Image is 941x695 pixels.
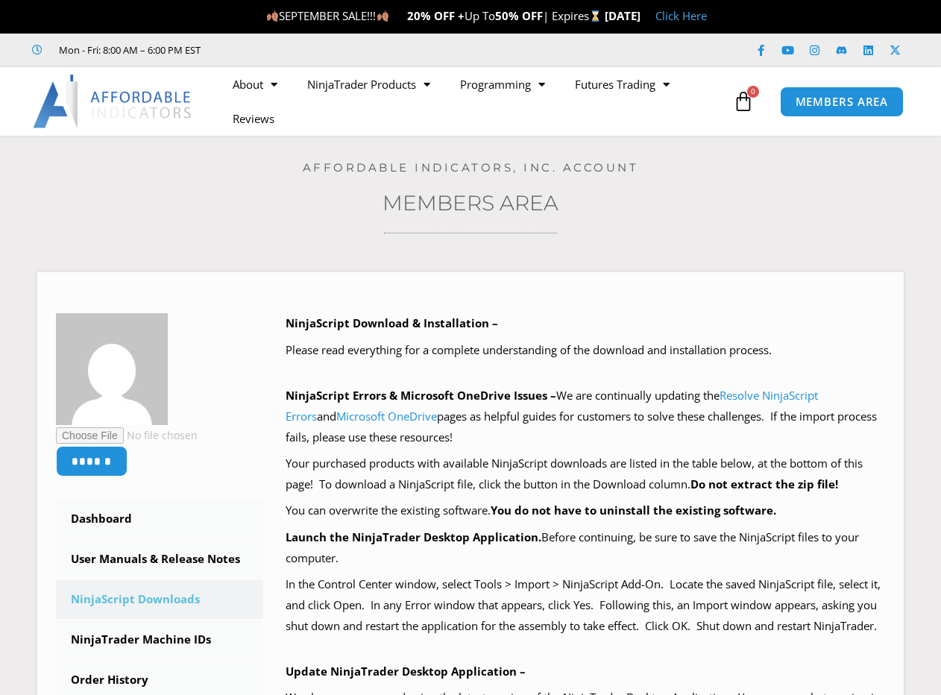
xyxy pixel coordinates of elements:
a: 0 [711,80,776,123]
a: Affordable Indicators, Inc. Account [303,160,639,174]
img: bceaeecdb6063ddf573502f5e3150aef5882ba2f9c03f0b61fbdbf8474a4e9dc [56,313,168,425]
img: LogoAI | Affordable Indicators – NinjaTrader [33,75,193,128]
span: SEPTEMBER SALE!!! Up To | Expires [266,8,604,23]
b: Update NinjaTrader Desktop Application – [286,664,526,679]
span: 0 [747,86,759,98]
p: Your purchased products with available NinjaScript downloads are listed in the table below, at th... [286,453,885,495]
a: Programming [445,67,560,101]
img: ⌛ [590,10,601,22]
p: We are continually updating the and pages as helpful guides for customers to solve these challeng... [286,386,885,448]
a: NinjaScript Downloads [56,580,263,619]
nav: Menu [218,67,729,136]
a: About [218,67,292,101]
strong: 50% OFF [495,8,543,23]
a: Click Here [655,8,707,23]
a: MEMBERS AREA [780,87,904,117]
b: Launch the NinjaTrader Desktop Application. [286,529,541,544]
strong: 20% OFF + [407,8,465,23]
iframe: Customer reviews powered by Trustpilot [221,43,445,57]
p: You can overwrite the existing software. [286,500,885,521]
span: MEMBERS AREA [796,96,889,107]
p: Please read everything for a complete understanding of the download and installation process. [286,340,885,361]
b: Do not extract the zip file! [690,477,838,491]
span: Mon - Fri: 8:00 AM – 6:00 PM EST [55,41,201,59]
a: Members Area [383,190,558,216]
b: NinjaScript Errors & Microsoft OneDrive Issues – [286,388,556,403]
img: 🍂 [377,10,388,22]
strong: [DATE] [605,8,641,23]
a: NinjaTrader Machine IDs [56,620,263,659]
b: NinjaScript Download & Installation – [286,315,498,330]
a: NinjaTrader Products [292,67,445,101]
a: Dashboard [56,500,263,538]
a: Futures Trading [560,67,684,101]
p: Before continuing, be sure to save the NinjaScript files to your computer. [286,527,885,569]
a: Microsoft OneDrive [336,409,437,424]
img: 🍂 [267,10,278,22]
p: In the Control Center window, select Tools > Import > NinjaScript Add-On. Locate the saved NinjaS... [286,574,885,637]
a: Reviews [218,101,289,136]
a: User Manuals & Release Notes [56,540,263,579]
b: You do not have to uninstall the existing software. [491,503,776,518]
a: Resolve NinjaScript Errors [286,388,818,424]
